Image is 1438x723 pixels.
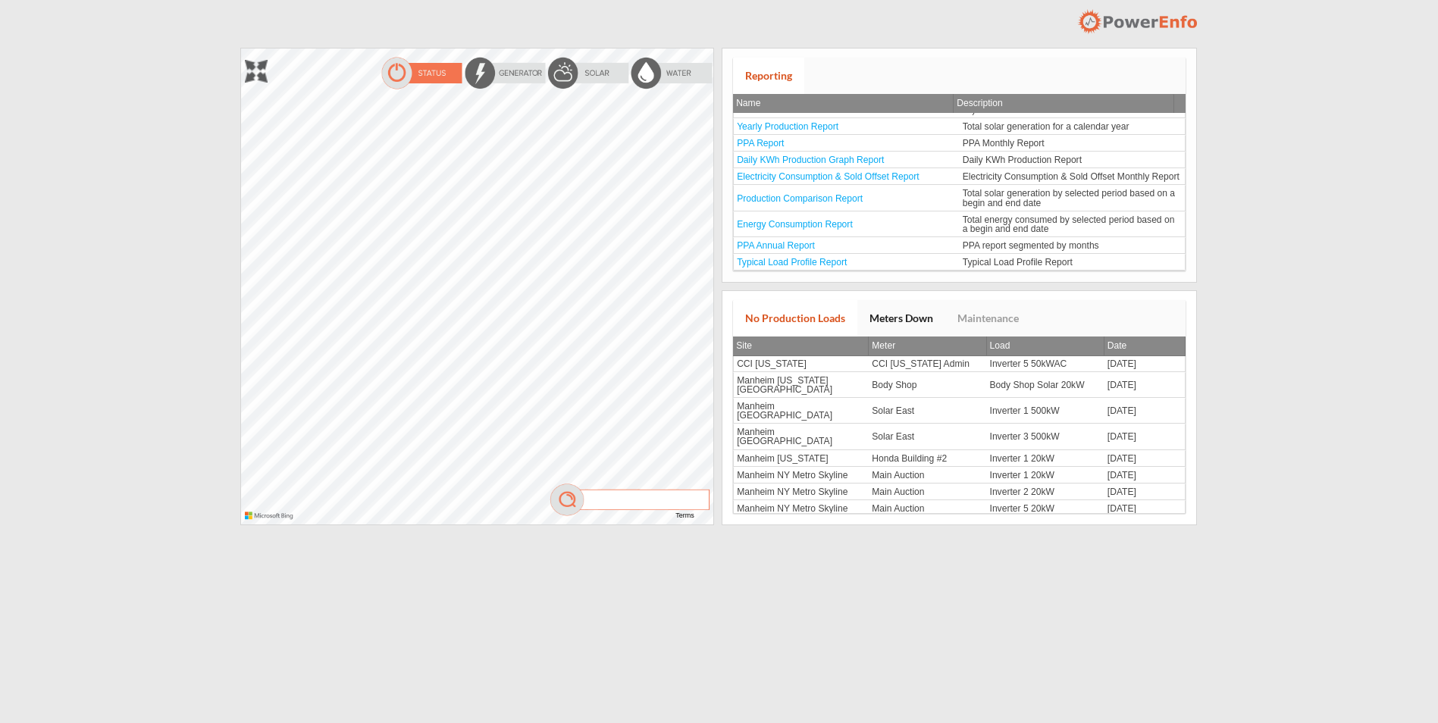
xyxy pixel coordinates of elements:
[987,356,1104,372] td: Inverter 5 50kWAC
[960,152,1186,168] td: Daily KWh Production Report
[463,56,547,90] img: energyOff.png
[960,254,1186,271] td: Typical Load Profile Report
[987,484,1104,500] td: Inverter 2 20kW
[857,300,945,336] a: Meters Down
[733,500,869,517] td: Manheim NY Metro Skyline
[987,336,1104,356] th: Load
[872,340,895,351] span: Meter
[954,94,1174,113] th: Description
[245,60,268,83] img: zoom.png
[1077,9,1196,35] img: logo
[987,398,1104,424] td: Inverter 1 500kW
[869,484,986,500] td: Main Auction
[737,193,863,204] a: Production Comparison Report
[1104,467,1186,484] td: [DATE]
[990,340,1010,351] span: Load
[869,398,986,424] td: Solar East
[737,121,838,132] a: Yearly Production Report
[1104,372,1186,398] td: [DATE]
[737,138,784,149] a: PPA Report
[960,168,1186,185] td: Electricity Consumption & Sold Offset Monthly Report
[1104,450,1186,467] td: [DATE]
[733,467,869,484] td: Manheim NY Metro Skyline
[1104,484,1186,500] td: [DATE]
[945,300,1031,336] a: Maintenance
[733,484,869,500] td: Manheim NY Metro Skyline
[957,98,1003,108] span: Description
[733,450,869,467] td: Manheim [US_STATE]
[733,424,869,449] td: Manheim [GEOGRAPHIC_DATA]
[733,336,869,356] th: Site
[380,56,463,90] img: statusOn.png
[960,211,1186,237] td: Total energy consumed by selected period based on a begin and end date
[869,336,986,356] th: Meter
[1104,336,1186,356] th: Date
[733,58,804,94] a: Reporting
[869,372,986,398] td: Body Shop
[960,135,1186,152] td: PPA Monthly Report
[1104,424,1186,449] td: [DATE]
[1104,356,1186,372] td: [DATE]
[1104,500,1186,517] td: [DATE]
[548,483,713,517] img: mag.png
[736,98,760,108] span: Name
[737,155,884,165] a: Daily KWh Production Graph Report
[987,500,1104,517] td: Inverter 5 20kW
[733,356,869,372] td: CCI [US_STATE]
[733,398,869,424] td: Manheim [GEOGRAPHIC_DATA]
[869,356,986,372] td: CCI [US_STATE] Admin
[987,372,1104,398] td: Body Shop Solar 20kW
[960,185,1186,211] td: Total solar generation by selected period based on a begin and end date
[960,118,1186,135] td: Total solar generation for a calendar year
[547,56,630,90] img: solarOff.png
[245,515,297,521] a: Microsoft Bing
[1107,340,1127,351] span: Date
[987,450,1104,467] td: Inverter 1 20kW
[733,94,954,113] th: Name
[987,467,1104,484] td: Inverter 1 20kW
[733,300,857,336] a: No Production Loads
[737,257,847,268] a: Typical Load Profile Report
[869,450,986,467] td: Honda Building #2
[1104,398,1186,424] td: [DATE]
[869,500,986,517] td: Main Auction
[987,424,1104,449] td: Inverter 3 500kW
[736,340,752,351] span: Site
[960,237,1186,254] td: PPA report segmented by months
[869,467,986,484] td: Main Auction
[737,240,815,251] a: PPA Annual Report
[869,424,986,449] td: Solar East
[630,56,713,90] img: waterOff.png
[733,372,869,398] td: Manheim [US_STATE][GEOGRAPHIC_DATA]
[737,171,919,182] a: Electricity Consumption & Sold Offset Report
[737,219,853,230] a: Energy Consumption Report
